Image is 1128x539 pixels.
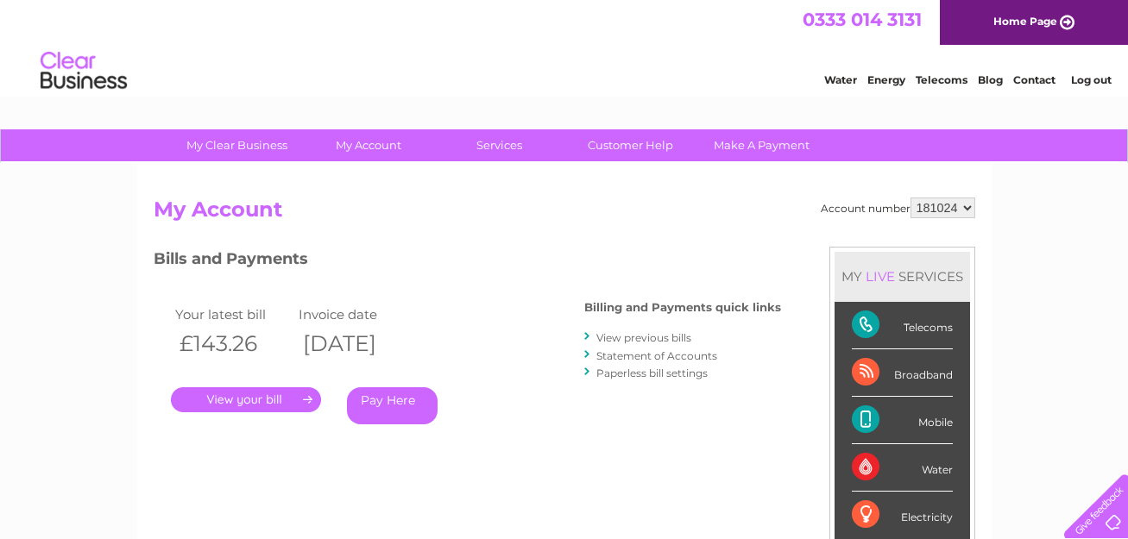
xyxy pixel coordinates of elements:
a: Contact [1013,73,1056,86]
div: Telecoms [852,302,953,349]
a: Make A Payment [690,129,833,161]
td: Your latest bill [171,303,295,326]
a: Customer Help [559,129,702,161]
div: Account number [821,197,975,218]
div: Clear Business is a trading name of Verastar Limited (registered in [GEOGRAPHIC_DATA] No. 3667643... [157,9,973,84]
div: MY SERVICES [835,252,970,301]
h4: Billing and Payments quick links [584,301,781,314]
a: Blog [978,73,1003,86]
a: Water [824,73,857,86]
a: My Clear Business [166,129,308,161]
a: My Account [297,129,439,161]
a: . [171,387,321,412]
a: Statement of Accounts [596,349,717,362]
div: Water [852,444,953,492]
div: Mobile [852,397,953,444]
a: 0333 014 3131 [803,9,922,30]
a: Log out [1071,73,1112,86]
th: [DATE] [294,326,419,361]
a: Energy [867,73,905,86]
td: Invoice date [294,303,419,326]
h2: My Account [154,197,975,230]
div: LIVE [862,268,898,285]
div: Electricity [852,492,953,539]
a: Paperless bill settings [596,367,708,379]
a: Telecoms [916,73,967,86]
a: Pay Here [347,387,438,424]
img: logo.png [40,45,128,97]
h3: Bills and Payments [154,247,781,277]
a: View previous bills [596,331,691,344]
th: £143.26 [171,326,295,361]
div: Broadband [852,349,953,397]
a: Services [428,129,570,161]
